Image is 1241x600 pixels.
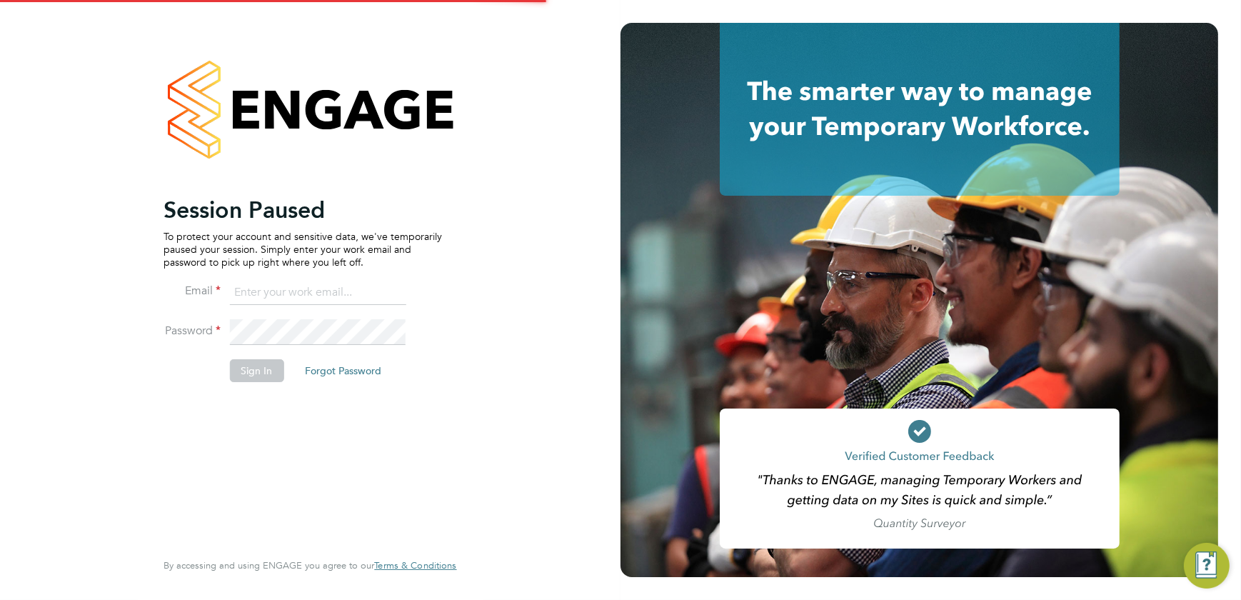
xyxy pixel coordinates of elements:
span: By accessing and using ENGAGE you agree to our [164,559,456,571]
button: Forgot Password [293,359,393,382]
a: Terms & Conditions [374,560,456,571]
label: Password [164,324,221,339]
button: Engage Resource Center [1184,543,1230,589]
h2: Session Paused [164,196,442,224]
input: Enter your work email... [229,280,406,306]
button: Sign In [229,359,283,382]
span: Terms & Conditions [374,559,456,571]
p: To protect your account and sensitive data, we've temporarily paused your session. Simply enter y... [164,230,442,269]
label: Email [164,284,221,299]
